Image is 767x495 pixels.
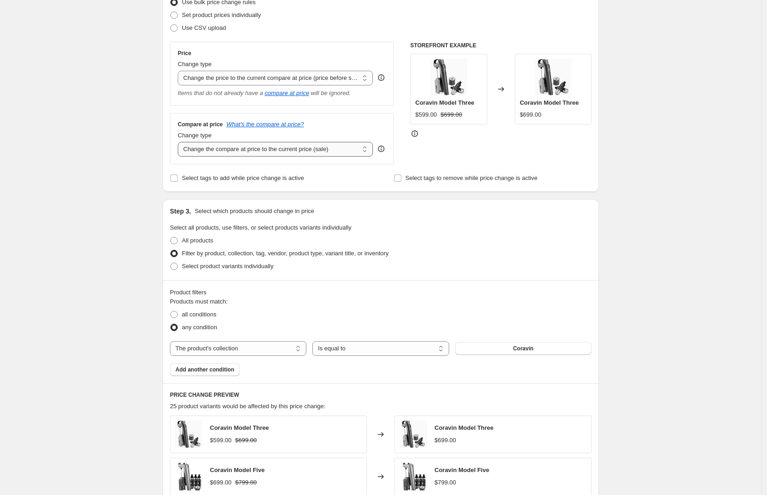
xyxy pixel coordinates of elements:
[170,224,351,231] span: Select all products, use filters, or select products variants individually
[415,99,474,106] span: Coravin Model Three
[178,121,223,128] h3: Compare at price
[513,345,534,352] span: Coravin
[195,207,314,216] p: Select which products should change in price
[210,467,265,473] span: Coravin Model Five
[400,421,427,448] img: IMG_Model-Three_80x.jpg
[170,363,240,376] button: Add another condition
[415,110,437,119] div: $599.00
[520,99,579,106] span: Coravin Model Three
[226,121,304,128] button: What's the compare at price?
[210,478,231,487] div: $699.00
[175,463,203,490] img: set_80x.png
[182,174,304,181] span: Select tags to add while price change is active
[377,144,386,153] div: help
[406,174,538,181] span: Select tags to remove while price change is active
[455,342,592,355] button: Coravin
[434,467,489,473] span: Coravin Model Five
[182,324,217,331] span: any condition
[178,90,263,96] i: Items that do not already have a
[235,436,257,445] strike: $699.00
[170,288,592,297] div: Product filters
[182,24,226,31] span: Use CSV upload
[182,237,213,244] span: All products
[434,424,494,431] span: Coravin Model Three
[311,90,351,96] i: will be ignored.
[434,478,456,487] div: $799.00
[430,59,467,96] img: IMG_Model-Three_80x.jpg
[377,73,386,82] div: help
[170,207,191,216] h2: Step 3.
[182,250,389,257] span: Filter by product, collection, tag, vendor, product type, variant title, or inventory
[182,311,216,318] span: all conditions
[210,436,231,445] div: $599.00
[178,132,212,139] span: Change type
[434,436,456,445] div: $699.00
[170,298,228,305] span: Products must match:
[400,463,427,490] img: set_80x.png
[235,478,257,487] strike: $799.00
[182,263,273,270] span: Select product variants individually
[170,391,592,399] h6: PRICE CHANGE PREVIEW
[265,90,309,96] button: compare at price
[410,42,592,49] h6: STOREFRONT EXAMPLE
[535,59,571,96] img: IMG_Model-Three_80x.jpg
[175,366,234,373] span: Add another condition
[210,424,269,431] span: Coravin Model Three
[175,421,203,448] img: IMG_Model-Three_80x.jpg
[440,110,462,119] strike: $699.00
[182,11,261,18] span: Set product prices individually
[178,50,191,57] h3: Price
[170,403,326,410] span: 25 product variants would be affected by this price change:
[520,110,541,119] div: $699.00
[178,61,212,67] span: Change type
